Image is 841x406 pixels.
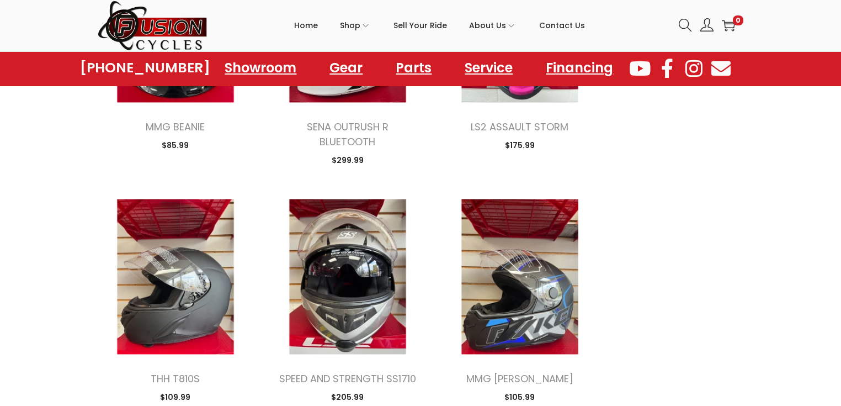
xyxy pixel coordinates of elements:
[294,1,318,50] a: Home
[469,1,517,50] a: About Us
[454,55,524,81] a: Service
[539,12,585,39] span: Contact Us
[214,55,307,81] a: Showroom
[535,55,624,81] a: Financing
[722,19,735,32] a: 0
[505,140,510,151] span: $
[471,120,568,134] a: LS2 ASSAULT STORM
[332,155,337,166] span: $
[332,155,364,166] span: 299.99
[505,140,535,151] span: 175.99
[393,12,447,39] span: Sell Your Ride
[504,392,535,403] span: 105.99
[307,120,388,149] a: SENA OUTRUSH R BLUETOOTH
[331,392,336,403] span: $
[385,55,443,81] a: Parts
[160,392,165,403] span: $
[160,392,190,403] span: 109.99
[162,140,167,151] span: $
[466,372,573,386] a: MMG [PERSON_NAME]
[294,12,318,39] span: Home
[279,372,416,386] a: SPEED AND STRENGTH SS1710
[208,1,670,50] nav: Primary navigation
[393,1,447,50] a: Sell Your Ride
[539,1,585,50] a: Contact Us
[331,392,364,403] span: 205.99
[162,140,189,151] span: 85.99
[214,55,624,81] nav: Menu
[318,55,374,81] a: Gear
[340,12,360,39] span: Shop
[146,120,205,134] a: MMG BEANIE
[504,392,509,403] span: $
[469,12,506,39] span: About Us
[151,372,200,386] a: THH T810S
[80,60,210,76] a: [PHONE_NUMBER]
[340,1,371,50] a: Shop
